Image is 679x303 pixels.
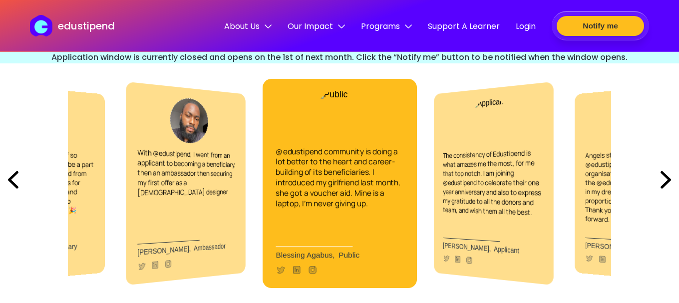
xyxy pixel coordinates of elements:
[471,96,509,144] img: Applicant
[557,16,644,36] button: Notify me
[494,245,519,255] span: Applicant
[653,163,679,197] img: arrowRight
[137,241,236,256] p: [PERSON_NAME] ,
[443,241,542,256] p: [PERSON_NAME] ,
[276,146,400,208] span: @edustipend community is doing a lot better to the heart and career-building of its beneficiaries...
[292,265,302,275] img: linkedin
[44,242,77,252] span: Beneficiary
[170,96,208,144] img: Ambassador
[151,260,159,270] img: linkedin
[288,20,345,32] span: Our Impact
[361,20,412,32] span: Programs
[443,148,541,217] span: The consistency of Edustipend is what amazes me the most, for me that top notch. I am joining @ed...
[276,251,403,260] p: Blessing Agabus ,
[516,20,536,34] a: Login
[585,254,593,263] img: twitter
[516,20,536,32] span: Login
[465,256,473,265] img: instagram
[276,265,286,275] img: twitter
[308,265,318,275] img: instagram
[30,15,57,36] img: edustipend logo
[30,15,114,36] a: edustipend logoedustipend
[443,254,450,263] img: twitter
[598,255,607,264] img: linkedin
[194,242,226,252] span: Ambassador
[58,18,115,33] p: edustipend
[224,20,272,32] span: About Us
[137,147,236,198] span: With @edustipend, I went from an applicant to becoming a beneficiary, then an ambassador then sec...
[338,23,345,30] img: down
[428,20,500,32] span: Support A Learner
[164,259,172,269] img: instagram
[405,23,412,30] img: down
[339,251,359,260] span: Public
[428,20,500,34] a: Support A Learner
[137,261,146,271] img: twitter
[265,23,272,30] img: down
[454,255,461,264] img: linkedin
[315,90,364,139] img: Public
